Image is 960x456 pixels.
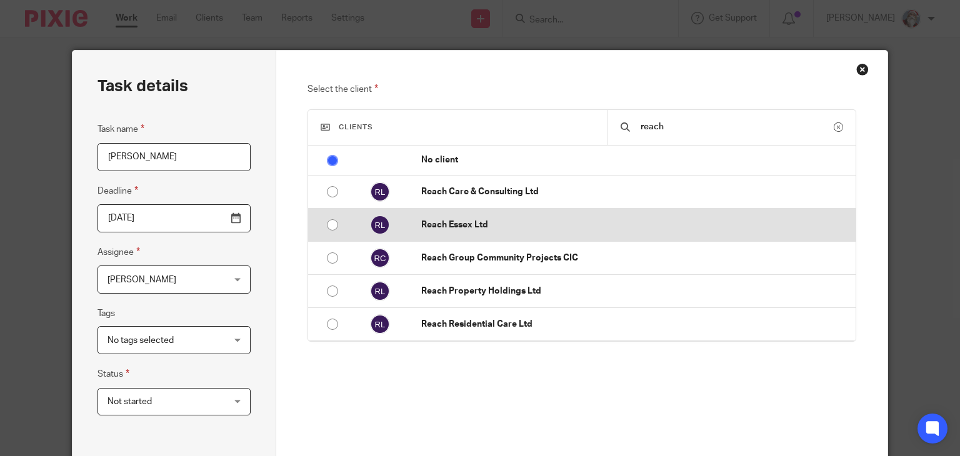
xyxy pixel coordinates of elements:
img: svg%3E [370,314,390,334]
input: Search... [639,120,833,134]
img: svg%3E [370,281,390,301]
span: Not started [107,397,152,406]
p: Reach Property Holdings Ltd [421,285,849,297]
img: svg%3E [370,215,390,235]
label: Deadline [97,184,138,198]
h2: Task details [97,76,188,97]
p: Reach Essex Ltd [421,219,849,231]
p: No client [421,154,849,166]
label: Assignee [97,245,140,259]
span: [PERSON_NAME] [107,275,176,284]
img: svg%3E [370,182,390,202]
label: Task name [97,122,144,136]
p: Select the client [307,82,856,97]
div: Close this dialog window [856,63,869,76]
label: Tags [97,307,115,320]
p: Reach Residential Care Ltd [421,318,849,330]
span: No tags selected [107,336,174,345]
input: Task name [97,143,251,171]
img: svg%3E [370,248,390,268]
input: Pick a date [97,204,251,232]
label: Status [97,367,129,381]
span: Clients [339,124,373,131]
p: Reach Group Community Projects CIC [421,252,849,264]
p: Reach Care & Consulting Ltd [421,186,849,198]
